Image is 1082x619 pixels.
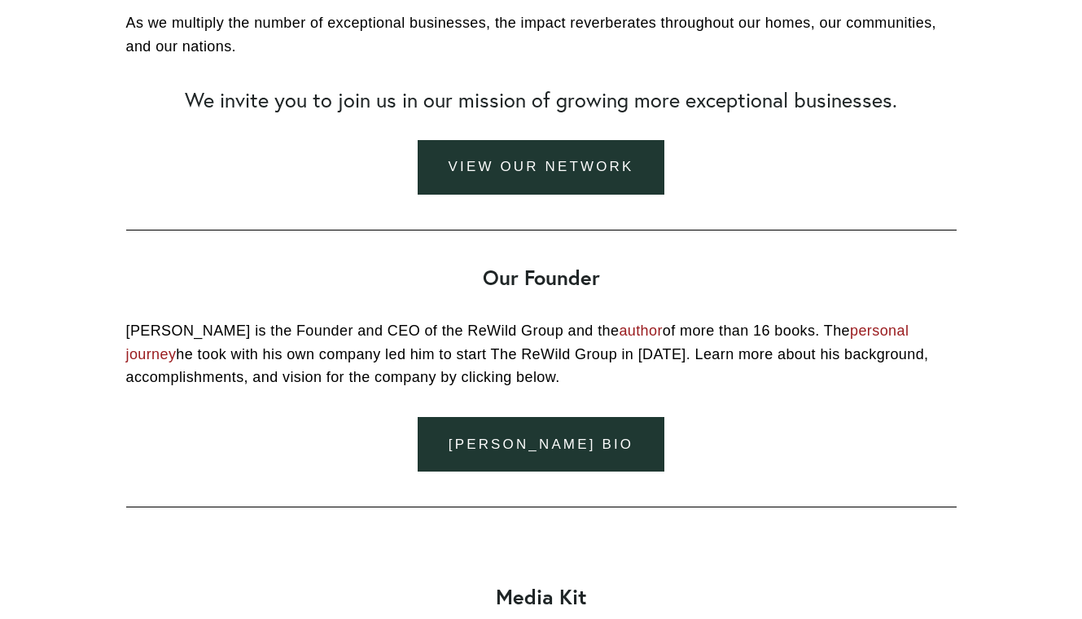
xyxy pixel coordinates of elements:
[483,264,600,291] strong: Our Founder
[126,11,957,59] p: As we multiply the number of exceptional businesses, the impact reverberates throughout our homes...
[619,323,662,339] a: author
[126,88,957,112] h2: We invite you to join us in our mission of growing more exceptional businesses.
[418,140,665,195] a: view our network
[126,319,957,389] p: [PERSON_NAME] is the Founder and CEO of the ReWild Group and the of more than 16 books. The he to...
[126,323,909,362] a: personal journey
[496,583,587,610] strong: Media Kit
[418,417,664,472] a: [PERSON_NAME] Bio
